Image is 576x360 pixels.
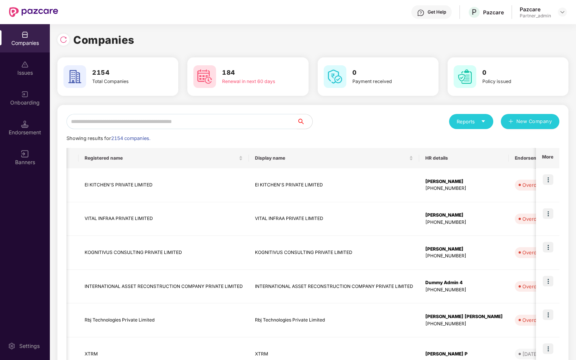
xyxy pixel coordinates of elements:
div: Payment received [352,78,413,85]
span: Registered name [85,155,237,161]
td: Rbj Technologies Private Limited [79,303,249,337]
img: icon [543,309,553,320]
div: Pazcare [520,6,551,13]
span: Showing results for [66,135,150,141]
div: Total Companies [92,78,153,85]
img: svg+xml;base64,PHN2ZyBpZD0iU2V0dGluZy0yMHgyMCIgeG1sbnM9Imh0dHA6Ly93d3cudzMub3JnLzIwMDAvc3ZnIiB3aW... [8,342,15,350]
span: plus [508,119,513,125]
h3: 2154 [92,68,153,78]
td: INTERNATIONAL ASSET RECONSTRUCTION COMPANY PRIVATE LIMITED [79,270,249,304]
img: svg+xml;base64,PHN2ZyB4bWxucz0iaHR0cDovL3d3dy53My5vcmcvMjAwMC9zdmciIHdpZHRoPSI2MCIgaGVpZ2h0PSI2MC... [454,65,476,88]
div: Get Help [428,9,446,15]
td: EI KITCHEN'S PRIVATE LIMITED [249,168,419,202]
div: Overdue - 34d [522,215,557,223]
div: [PERSON_NAME] [425,212,503,219]
div: Dummy Admin 4 [425,279,503,286]
img: svg+xml;base64,PHN2ZyBpZD0iQ29tcGFuaWVzIiB4bWxucz0iaHR0cDovL3d3dy53My5vcmcvMjAwMC9zdmciIHdpZHRoPS... [21,31,29,38]
span: Endorsements [515,155,558,161]
span: Display name [255,155,408,161]
th: Registered name [79,148,249,168]
div: Settings [17,342,42,350]
td: VITAL INFRAA PRIVATE LIMITED [249,202,419,236]
img: icon [543,343,553,354]
h3: 184 [222,68,283,78]
img: svg+xml;base64,PHN2ZyBpZD0iSXNzdWVzX2Rpc2FibGVkIiB4bWxucz0iaHR0cDovL3d3dy53My5vcmcvMjAwMC9zdmciIH... [21,61,29,68]
span: P [472,8,477,17]
th: HR details [419,148,509,168]
h3: 0 [352,68,413,78]
h1: Companies [73,32,134,48]
td: Rbj Technologies Private Limited [249,303,419,337]
img: svg+xml;base64,PHN2ZyBpZD0iSGVscC0zMngzMiIgeG1sbnM9Imh0dHA6Ly93d3cudzMub3JnLzIwMDAvc3ZnIiB3aWR0aD... [417,9,425,17]
div: Overdue - 189d [522,283,560,290]
img: icon [543,208,553,219]
img: svg+xml;base64,PHN2ZyB4bWxucz0iaHR0cDovL3d3dy53My5vcmcvMjAwMC9zdmciIHdpZHRoPSI2MCIgaGVpZ2h0PSI2MC... [324,65,346,88]
div: [PERSON_NAME] [425,178,503,185]
img: svg+xml;base64,PHN2ZyB3aWR0aD0iMTYiIGhlaWdodD0iMTYiIHZpZXdCb3g9IjAgMCAxNiAxNiIgZmlsbD0ibm9uZSIgeG... [21,150,29,158]
div: [PERSON_NAME] [PERSON_NAME] [425,313,503,320]
div: [PHONE_NUMBER] [425,185,503,192]
img: svg+xml;base64,PHN2ZyB3aWR0aD0iMjAiIGhlaWdodD0iMjAiIHZpZXdCb3g9IjAgMCAyMCAyMCIgZmlsbD0ibm9uZSIgeG... [21,91,29,98]
th: More [536,148,559,168]
div: Policy issued [482,78,543,85]
img: icon [543,174,553,185]
div: Reports [457,118,486,125]
div: [PHONE_NUMBER] [425,252,503,260]
div: Pazcare [483,9,504,16]
td: KOGNITIVUS CONSULTING PRIVATE LIMITED [79,236,249,270]
th: Display name [249,148,419,168]
div: Overdue - 34d [522,316,557,324]
button: plusNew Company [501,114,559,129]
img: svg+xml;base64,PHN2ZyB3aWR0aD0iMTQuNSIgaGVpZ2h0PSIxNC41IiB2aWV3Qm94PSIwIDAgMTYgMTYiIGZpbGw9Im5vbm... [21,120,29,128]
h3: 0 [482,68,543,78]
span: search [297,118,312,125]
td: EI KITCHEN'S PRIVATE LIMITED [79,168,249,202]
img: svg+xml;base64,PHN2ZyB4bWxucz0iaHR0cDovL3d3dy53My5vcmcvMjAwMC9zdmciIHdpZHRoPSI2MCIgaGVpZ2h0PSI2MC... [63,65,86,88]
td: INTERNATIONAL ASSET RECONSTRUCTION COMPANY PRIVATE LIMITED [249,270,419,304]
img: svg+xml;base64,PHN2ZyBpZD0iUmVsb2FkLTMyeDMyIiB4bWxucz0iaHR0cDovL3d3dy53My5vcmcvMjAwMC9zdmciIHdpZH... [60,36,67,43]
div: [PHONE_NUMBER] [425,320,503,328]
img: New Pazcare Logo [9,7,58,17]
div: [PHONE_NUMBER] [425,219,503,226]
img: svg+xml;base64,PHN2ZyB4bWxucz0iaHR0cDovL3d3dy53My5vcmcvMjAwMC9zdmciIHdpZHRoPSI2MCIgaGVpZ2h0PSI2MC... [193,65,216,88]
span: New Company [516,118,552,125]
img: icon [543,276,553,286]
td: KOGNITIVUS CONSULTING PRIVATE LIMITED [249,236,419,270]
span: caret-down [481,119,486,124]
div: Overdue - 90d [522,249,557,256]
img: svg+xml;base64,PHN2ZyBpZD0iRHJvcGRvd24tMzJ4MzIiIHhtbG5zPSJodHRwOi8vd3d3LnczLm9yZy8yMDAwL3N2ZyIgd2... [559,9,565,15]
td: VITAL INFRAA PRIVATE LIMITED [79,202,249,236]
img: icon [543,242,553,252]
span: 2154 companies. [111,135,150,141]
div: Partner_admin [520,13,551,19]
div: [PHONE_NUMBER] [425,286,503,294]
div: [DATE] [522,350,539,358]
button: search [297,114,313,129]
div: Overdue - 24d [522,181,557,189]
div: [PERSON_NAME] P [425,351,503,358]
div: Renewal in next 60 days [222,78,283,85]
div: [PERSON_NAME] [425,246,503,253]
